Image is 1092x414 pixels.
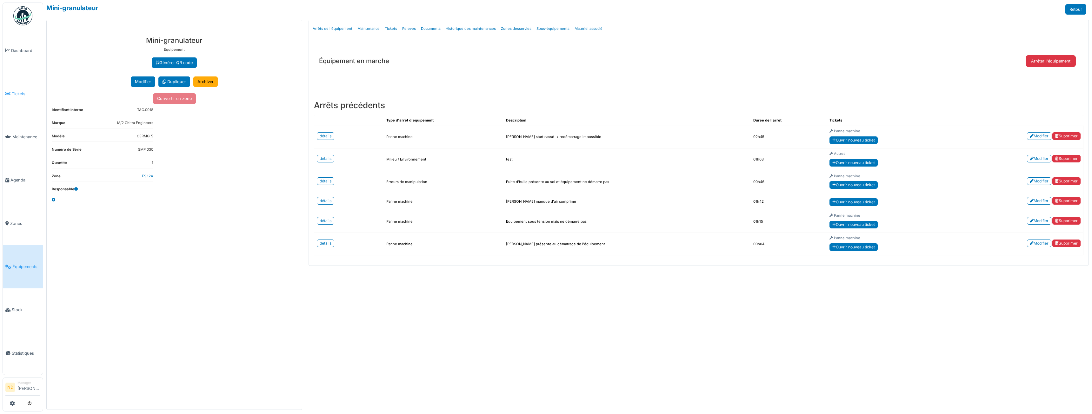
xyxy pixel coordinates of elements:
a: Statistiques [3,332,43,375]
a: Relevés [400,21,418,36]
td: Panne machine [384,193,503,210]
td: Panne machine [384,210,503,233]
a: Ouvrir nouveau ticket [829,136,878,144]
td: test [503,148,751,171]
dt: Quantité [52,160,67,168]
a: Stock [3,288,43,332]
span: Autres [834,151,845,156]
a: Panne machine [829,235,946,241]
th: Durée de l'arrêt [751,115,827,126]
td: [PERSON_NAME] présente au démarrage de l'équipement [503,233,751,255]
td: 01h15 [751,210,827,233]
a: Maintenance [355,21,382,36]
li: [PERSON_NAME] [17,380,40,394]
h3: Arrêts précédents [314,100,1083,110]
a: détails [317,132,334,140]
span: Panne machine [834,213,860,218]
a: Dupliquer [158,76,190,87]
a: Supprimer [1052,217,1081,225]
a: Modifier [1027,240,1051,247]
span: Panne machine [834,129,860,133]
span: Maintenance [12,134,40,140]
a: détails [317,197,334,205]
a: Tickets [382,21,400,36]
th: Type d'arrêt d'équipement [384,115,503,126]
dt: Numéro de Série [52,147,82,155]
a: Mini-granulateur [46,4,98,12]
dd: 1 [152,160,153,166]
a: détails [317,240,334,247]
a: Panne machine [829,174,946,179]
a: Supprimer [1052,132,1081,140]
span: Agenda [10,177,40,183]
a: Panne machine [829,213,946,218]
a: Supprimer [1052,177,1081,185]
span: Équipements [12,264,40,270]
dd: TAG.0018 [137,107,153,113]
a: Tickets [3,72,43,115]
a: Dashboard [3,29,43,72]
button: Modifier [131,76,155,87]
a: Maintenance [3,115,43,159]
a: FS.12A [142,174,153,178]
a: Ouvrir nouveau ticket [829,181,878,189]
a: Ouvrir nouveau ticket [829,198,878,206]
a: Supprimer [1052,240,1081,247]
td: [PERSON_NAME] manque d'air comprimé [503,193,751,210]
a: Arrêts de l'équipement [310,21,355,36]
a: Modifier [1027,217,1051,225]
a: détails [317,177,334,185]
td: Milieu / Environnement [384,148,503,171]
td: Fuite d'huile présente au sol et équipement ne démarre pas [503,171,751,193]
a: Équipements [3,245,43,288]
a: Ouvrir nouveau ticket [829,159,878,167]
td: Equipement sous tension mais ne démarre pas [503,210,751,233]
dt: Identifiant interne [52,107,83,115]
p: Equipement [52,47,297,52]
a: Historique des maintenances [443,21,498,36]
a: Modifier [1027,155,1051,162]
span: Panne machine [834,174,860,178]
td: 00h04 [751,233,827,255]
dt: Responsable [52,187,78,192]
dd: M/2 Chitra Engineers [117,120,153,126]
a: Archiver [193,76,218,87]
span: Dashboard [11,48,40,54]
td: Panne machine [384,233,503,255]
a: Supprimer [1052,197,1081,205]
img: Badge_color-CXgf-gQk.svg [13,6,32,25]
dd: CERMG-5 [137,134,153,139]
a: Ouvrir nouveau ticket [829,243,878,251]
div: Manager [17,380,40,385]
td: 02h45 [751,126,827,148]
a: Modifier [1027,197,1051,205]
a: Supprimer [1052,155,1081,162]
a: Autres [829,151,946,156]
dt: Marque [52,120,65,128]
span: Zones [10,220,40,227]
h5: Équipement en marche [316,57,389,65]
a: Zones desservies [498,21,534,36]
a: Ouvrir nouveau ticket [829,221,878,228]
th: Tickets [827,115,949,126]
button: Arrêter l'équipement [1026,55,1076,67]
dt: Zone [52,174,61,181]
a: Documents [418,21,443,36]
a: Matériel associé [572,21,605,36]
a: ND Manager[PERSON_NAME] [5,380,40,396]
dt: Modèle [52,134,65,141]
a: Zones [3,202,43,245]
a: Sous-équipements [534,21,572,36]
a: Panne machine [829,128,946,134]
td: [PERSON_NAME] start cassé -> redémarrage impossible [503,126,751,148]
span: Panne machine [834,236,860,240]
a: détails [317,217,334,225]
th: Description [503,115,751,126]
td: Erreurs de manipulation [384,171,503,193]
td: Panne machine [384,126,503,148]
a: Agenda [3,159,43,202]
td: 01h03 [751,148,827,171]
dd: GMP 030 [138,147,153,152]
td: 00h46 [751,171,827,193]
a: Retour [1065,4,1086,15]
